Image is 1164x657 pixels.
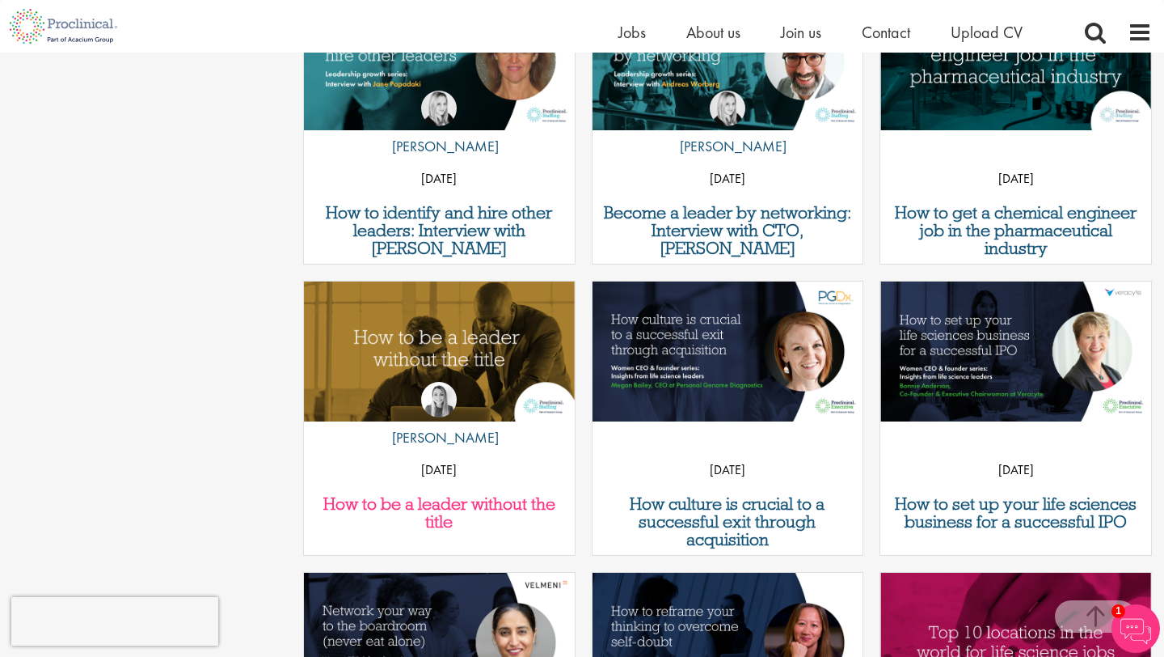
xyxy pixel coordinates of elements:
p: [PERSON_NAME] [668,134,787,159]
a: Link to a post [304,282,575,425]
img: Proclinical Executive - Women CEOs: Insights from life science leaders Bonnie Anderson [880,282,1151,422]
img: How can you be a leader without the title [304,282,575,422]
p: [DATE] [593,167,863,191]
a: Hannah Burke [PERSON_NAME] [380,382,499,458]
a: How culture is crucial to a successful exit through acquisition [601,495,855,549]
p: [PERSON_NAME] [380,134,499,159]
p: [DATE] [593,458,863,482]
a: How to identify and hire other leaders: Interview with [PERSON_NAME] [312,204,567,257]
img: Proclinical Executive - Women CEOs: Insights from life science leaders Megan Bailey [593,282,863,422]
iframe: reCAPTCHA [11,597,218,646]
p: [DATE] [880,167,1151,191]
img: Naima Morys [421,91,457,126]
p: [PERSON_NAME] [380,426,499,450]
a: How to be a leader without the title [312,495,567,531]
a: About us [686,22,740,43]
a: Link to a post [593,282,863,425]
p: [DATE] [304,167,575,191]
a: Become a leader by networking: Interview with CTO, [PERSON_NAME] [601,204,855,257]
a: How to set up your life sciences business for a successful IPO [888,495,1143,531]
a: Naima Morys [PERSON_NAME] [380,91,499,167]
img: Hannah Burke [421,382,457,418]
p: [DATE] [880,458,1151,482]
a: Link to a post [880,282,1151,425]
img: Naima Morys [710,91,745,126]
span: 1 [1111,604,1125,618]
a: Naima Morys [PERSON_NAME] [668,91,787,167]
a: How to get a chemical engineer job in the pharmaceutical industry [888,204,1143,257]
a: Contact [862,22,910,43]
p: [DATE] [304,458,575,482]
a: Upload CV [951,22,1023,43]
a: Jobs [618,22,646,43]
img: Chatbot [1111,604,1160,653]
a: Join us [781,22,821,43]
